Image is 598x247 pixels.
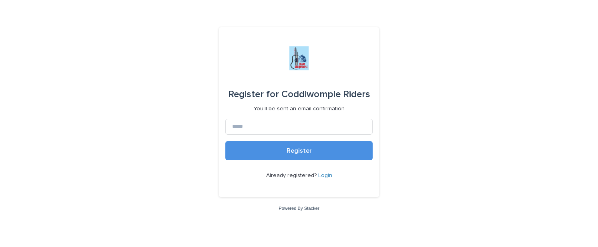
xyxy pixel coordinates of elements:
[266,173,318,178] span: Already registered?
[289,46,309,70] img: jxsLJbdS1eYBI7rVAS4p
[254,106,345,112] p: You'll be sent an email confirmation
[318,173,332,178] a: Login
[228,90,279,99] span: Register for
[228,83,370,106] div: Coddiwomple Riders
[225,141,373,160] button: Register
[287,147,312,154] span: Register
[279,206,319,211] a: Powered By Stacker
